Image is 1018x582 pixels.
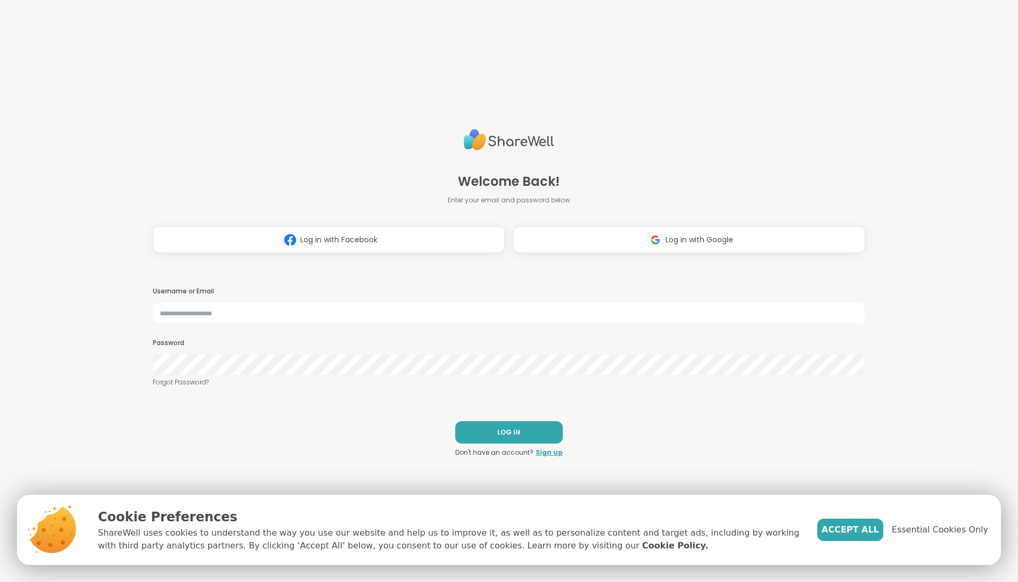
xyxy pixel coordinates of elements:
[497,428,520,437] span: LOG IN
[153,287,865,296] h3: Username or Email
[448,195,570,205] span: Enter your email and password below
[153,339,865,348] h3: Password
[98,507,800,527] p: Cookie Preferences
[458,172,560,191] span: Welcome Back!
[153,226,505,253] button: Log in with Facebook
[455,421,563,444] button: LOG IN
[536,448,563,457] a: Sign up
[817,519,883,541] button: Accept All
[300,234,377,245] span: Log in with Facebook
[645,230,666,250] img: ShareWell Logomark
[280,230,300,250] img: ShareWell Logomark
[513,226,865,253] button: Log in with Google
[98,527,800,552] p: ShareWell uses cookies to understand the way you use our website and help us to improve it, as we...
[464,125,554,155] img: ShareWell Logo
[666,234,733,245] span: Log in with Google
[455,448,533,457] span: Don't have an account?
[822,523,879,536] span: Accept All
[642,539,708,552] a: Cookie Policy.
[892,523,988,536] span: Essential Cookies Only
[153,378,865,387] a: Forgot Password?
